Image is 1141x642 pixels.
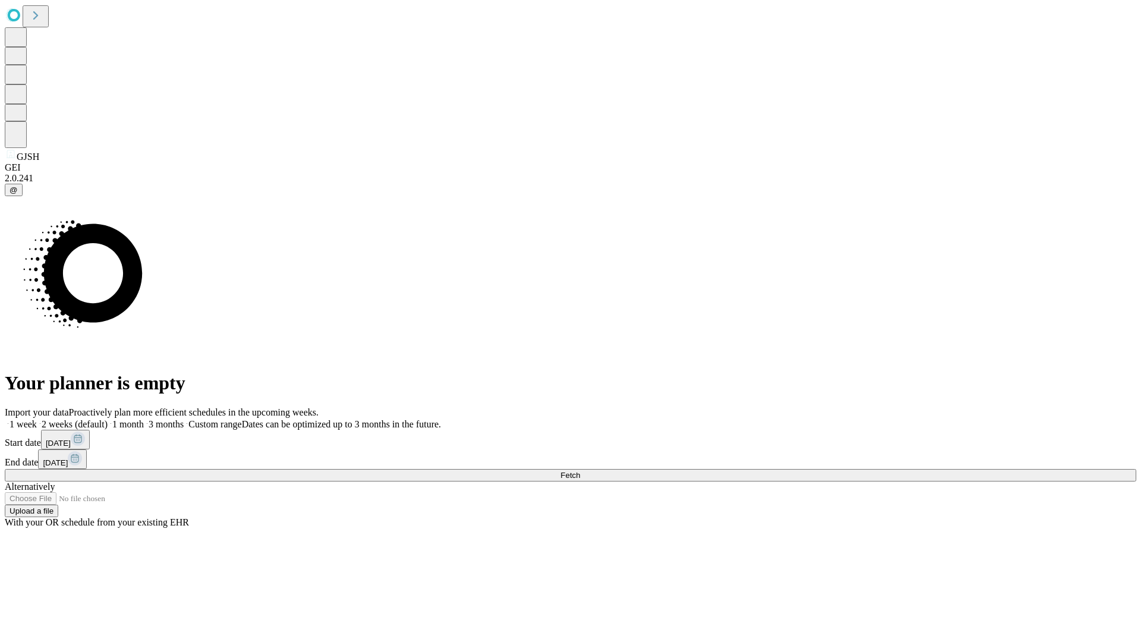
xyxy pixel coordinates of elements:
div: GEI [5,162,1136,173]
div: Start date [5,430,1136,449]
button: @ [5,184,23,196]
span: GJSH [17,152,39,162]
span: With your OR schedule from your existing EHR [5,517,189,527]
div: End date [5,449,1136,469]
button: Upload a file [5,505,58,517]
span: Custom range [188,419,241,429]
span: Proactively plan more efficient schedules in the upcoming weeks. [69,407,319,417]
span: [DATE] [43,458,68,467]
div: 2.0.241 [5,173,1136,184]
span: Dates can be optimized up to 3 months in the future. [242,419,441,429]
h1: Your planner is empty [5,372,1136,394]
span: [DATE] [46,439,71,448]
span: 3 months [149,419,184,429]
span: Import your data [5,407,69,417]
span: 2 weeks (default) [42,419,108,429]
button: [DATE] [41,430,90,449]
button: Fetch [5,469,1136,481]
span: @ [10,185,18,194]
span: Fetch [560,471,580,480]
span: 1 week [10,419,37,429]
button: [DATE] [38,449,87,469]
span: 1 month [112,419,144,429]
span: Alternatively [5,481,55,492]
